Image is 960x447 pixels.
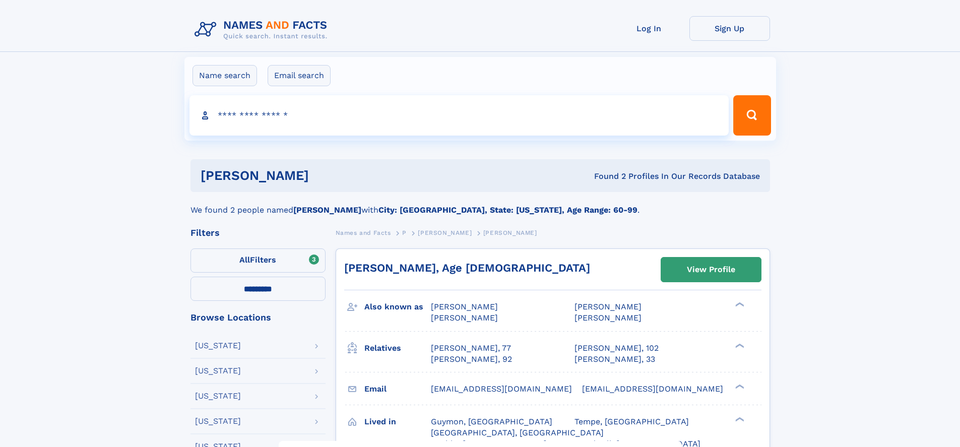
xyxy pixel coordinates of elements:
h1: [PERSON_NAME] [201,169,452,182]
span: [PERSON_NAME] [574,302,642,311]
div: ❯ [733,416,745,422]
a: Sign Up [689,16,770,41]
a: [PERSON_NAME], Age [DEMOGRAPHIC_DATA] [344,262,590,274]
h3: Also known as [364,298,431,315]
div: We found 2 people named with . [190,192,770,216]
a: [PERSON_NAME], 77 [431,343,511,354]
img: Logo Names and Facts [190,16,336,43]
div: ❯ [733,383,745,390]
input: search input [189,95,729,136]
div: ❯ [733,342,745,349]
div: Found 2 Profiles In Our Records Database [452,171,760,182]
a: [PERSON_NAME], 92 [431,354,512,365]
span: [EMAIL_ADDRESS][DOMAIN_NAME] [431,384,572,394]
a: P [402,226,407,239]
div: [US_STATE] [195,367,241,375]
b: City: [GEOGRAPHIC_DATA], State: [US_STATE], Age Range: 60-99 [378,205,637,215]
div: [US_STATE] [195,392,241,400]
span: Tempe, [GEOGRAPHIC_DATA] [574,417,689,426]
a: [PERSON_NAME] [418,226,472,239]
a: [PERSON_NAME], 102 [574,343,659,354]
span: [PERSON_NAME] [418,229,472,236]
a: View Profile [661,258,761,282]
button: Search Button [733,95,771,136]
span: [EMAIL_ADDRESS][DOMAIN_NAME] [582,384,723,394]
b: [PERSON_NAME] [293,205,361,215]
div: Browse Locations [190,313,326,322]
span: Guymon, [GEOGRAPHIC_DATA] [431,417,552,426]
h3: Email [364,380,431,398]
a: [PERSON_NAME], 33 [574,354,655,365]
h3: Relatives [364,340,431,357]
h3: Lived in [364,413,431,430]
span: P [402,229,407,236]
div: [US_STATE] [195,417,241,425]
label: Filters [190,248,326,273]
label: Name search [193,65,257,86]
span: [PERSON_NAME] [431,313,498,323]
div: View Profile [687,258,735,281]
a: Log In [609,16,689,41]
span: [PERSON_NAME] [574,313,642,323]
span: [PERSON_NAME] [483,229,537,236]
div: Filters [190,228,326,237]
div: [US_STATE] [195,342,241,350]
span: All [239,255,250,265]
span: [PERSON_NAME] [431,302,498,311]
span: [GEOGRAPHIC_DATA], [GEOGRAPHIC_DATA] [431,428,604,437]
a: Names and Facts [336,226,391,239]
div: ❯ [733,301,745,308]
label: Email search [268,65,331,86]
